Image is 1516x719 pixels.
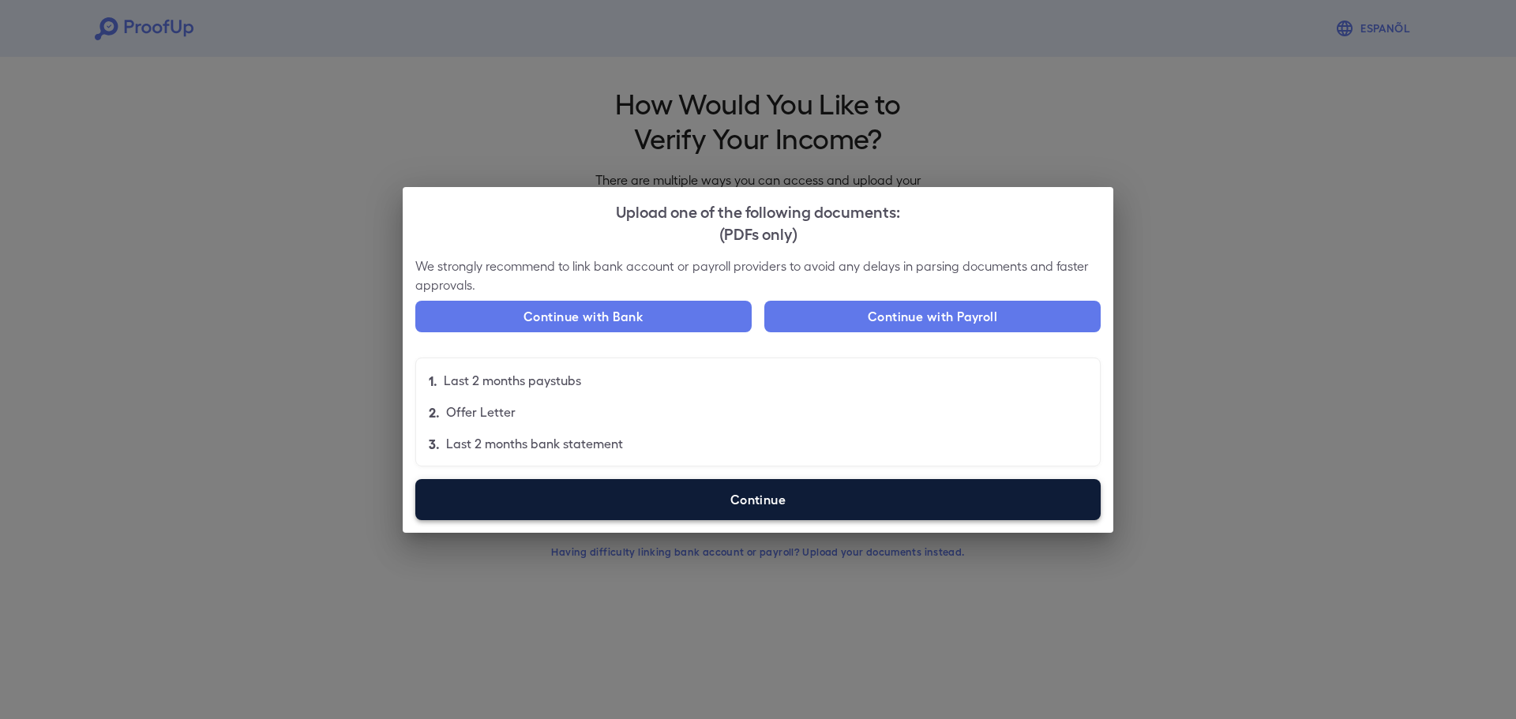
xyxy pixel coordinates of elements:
p: Last 2 months paystubs [444,371,581,390]
p: Offer Letter [446,403,516,421]
p: 3. [429,434,440,453]
h2: Upload one of the following documents: [403,187,1113,257]
button: Continue with Payroll [764,301,1101,332]
label: Continue [415,479,1101,520]
div: (PDFs only) [415,222,1101,244]
p: Last 2 months bank statement [446,434,623,453]
p: 1. [429,371,437,390]
p: 2. [429,403,440,421]
p: We strongly recommend to link bank account or payroll providers to avoid any delays in parsing do... [415,257,1101,294]
button: Continue with Bank [415,301,752,332]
